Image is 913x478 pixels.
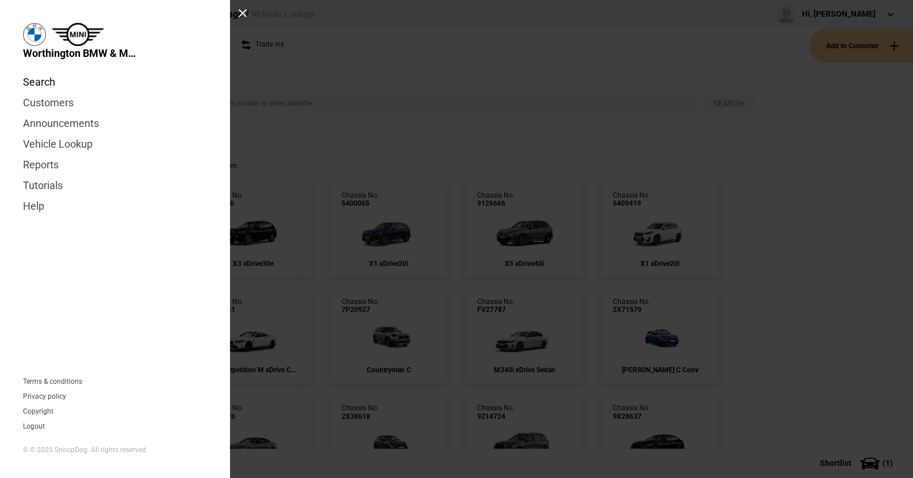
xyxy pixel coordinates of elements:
[23,393,66,400] a: Privacy policy
[23,423,45,430] button: Logout
[23,196,207,217] a: Help
[23,23,46,46] img: bmw.png
[23,134,207,155] a: Vehicle Lookup
[23,175,207,196] a: Tutorials
[23,46,138,60] span: Worthington BMW & MINI Garage
[23,155,207,175] a: Reports
[23,113,207,134] a: Announcements
[23,378,82,385] a: Terms & conditions
[23,408,53,415] a: Copyright
[23,72,207,92] a: Search
[52,23,104,46] img: mini.png
[23,445,207,455] div: © © 2025 SnoopDog. All rights reserved.
[23,92,207,113] a: Customers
